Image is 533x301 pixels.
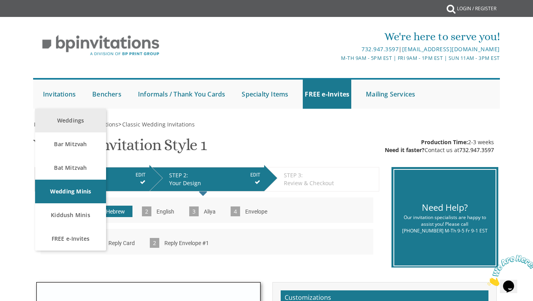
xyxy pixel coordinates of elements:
div: Review & Checkout [284,179,375,187]
span: 2 [150,238,159,248]
span: 3 [189,206,199,216]
a: [EMAIL_ADDRESS][DOMAIN_NAME] [402,45,500,53]
a: Informals / Thank You Cards [136,80,227,109]
a: Wedding Minis [35,180,106,203]
div: Your Design [169,179,260,187]
input: Hebrew [102,201,129,223]
div: Our invitation specialists are happy to assist you! Please call [PHONE_NUMBER] M-Th 9-5 Fr 9-1 EST [400,214,490,234]
span: Production Time: [421,138,468,146]
span: 4 [231,206,240,216]
input: Envelope [241,201,271,223]
input: Reply Envelope #1 [160,233,213,255]
h1: Wedding Invitation Style 1 [33,136,207,160]
a: Invitations [41,80,78,109]
span: Invitations [34,121,61,128]
input: EDIT [136,171,145,178]
div: | [189,45,500,54]
div: STEP 2: [169,171,260,179]
span: > [118,121,195,128]
a: FREE e-Invites [303,80,351,109]
span: 2 [142,206,151,216]
img: Chat attention grabber [3,3,52,34]
a: Benchers [90,80,123,109]
a: Invitations [33,121,61,128]
a: Bat Mitzvah [35,156,106,180]
span: Classic Wedding Invitations [122,121,195,128]
a: Weddings [35,109,106,132]
a: 732.947.3597 [459,146,494,154]
div: 2-3 weeks Contact us at [385,138,494,154]
input: Reply Card [104,233,139,255]
a: Bar Mitzvah [35,132,106,156]
a: Kiddush Minis [35,203,106,227]
div: We're here to serve you! [189,29,500,45]
input: EDIT [250,171,260,178]
div: STEP 3: [284,171,375,179]
img: BP Invitation Loft [33,29,168,62]
a: FREE e-Invites [35,227,106,251]
input: English [153,201,178,223]
a: Mailing Services [364,80,417,109]
a: Specialty Items [240,80,290,109]
input: Aliya [200,201,220,223]
span: Need it faster? [385,146,425,154]
a: Classic Wedding Invitations [121,121,195,128]
iframe: chat widget [484,252,533,289]
div: Need Help? [400,201,490,214]
div: M-Th 9am - 5pm EST | Fri 9am - 1pm EST | Sun 11am - 3pm EST [189,54,500,62]
a: 732.947.3597 [362,45,399,53]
